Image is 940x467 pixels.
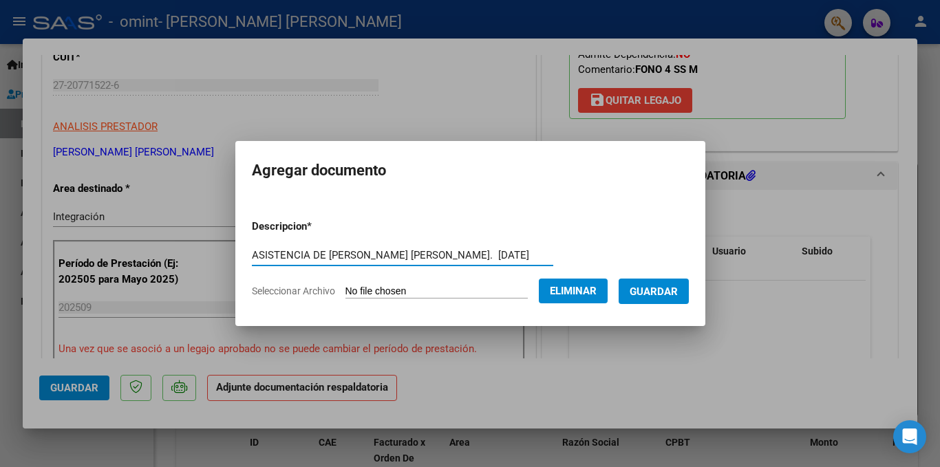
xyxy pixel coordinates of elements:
span: Seleccionar Archivo [252,285,335,296]
button: Guardar [619,279,689,304]
span: Guardar [630,285,678,298]
div: Open Intercom Messenger [893,420,926,453]
h2: Agregar documento [252,158,689,184]
span: Eliminar [550,285,597,297]
p: Descripcion [252,219,383,235]
button: Eliminar [539,279,608,303]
